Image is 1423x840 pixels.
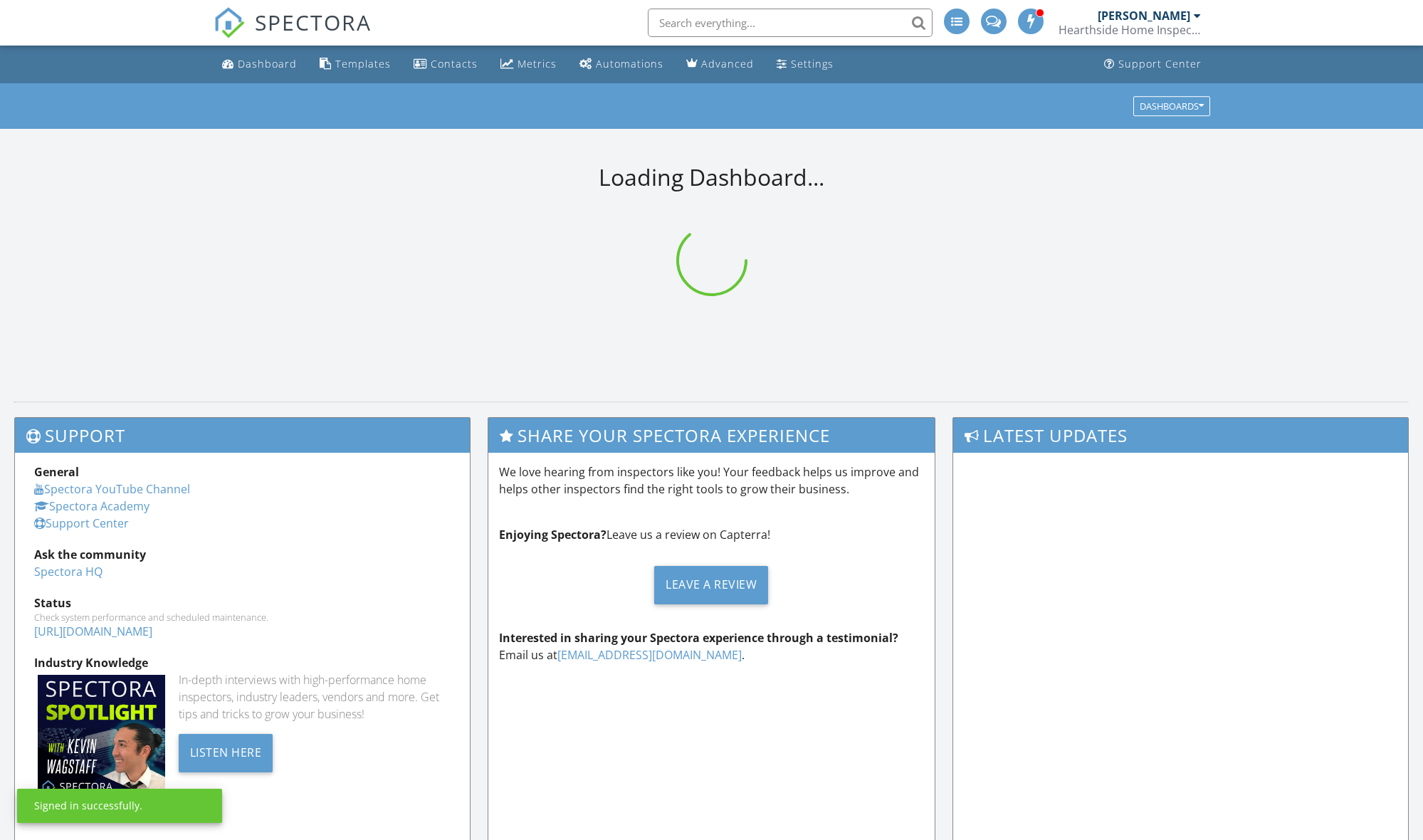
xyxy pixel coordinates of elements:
div: Templates [335,57,391,70]
div: Dashboard [238,57,297,70]
a: Leave a Review [499,555,924,615]
strong: General [34,464,79,480]
a: Spectora YouTube Channel [34,481,190,497]
div: Hearthside Home Inspections [1059,23,1201,37]
img: Spectoraspolightmain [38,675,165,802]
a: Settings [771,51,839,78]
div: Status [34,594,451,611]
div: Listen Here [179,734,273,772]
a: Listen Here [179,744,273,760]
a: Contacts [408,51,483,78]
a: Advanced [681,51,760,78]
div: Ask the community [34,546,451,563]
a: Dashboard [216,51,303,78]
a: [URL][DOMAIN_NAME] [34,624,152,639]
a: Support Center [1098,51,1207,78]
div: [PERSON_NAME] [1098,9,1190,23]
div: Contacts [431,57,478,70]
div: Support Center [1118,57,1202,70]
h3: Share Your Spectora Experience [488,418,935,453]
div: Automations [596,57,663,70]
h3: Latest Updates [953,418,1408,453]
div: Metrics [518,57,557,70]
a: Spectora HQ [34,564,103,579]
strong: Interested in sharing your Spectora experience through a testimonial? [499,630,898,646]
div: Leave a Review [654,566,768,604]
div: Advanced [701,57,754,70]
span: SPECTORA [255,7,372,37]
input: Search everything... [648,9,933,37]
div: Industry Knowledge [34,654,451,671]
a: Spectora Academy [34,498,149,514]
button: Dashboards [1133,96,1210,116]
div: Check system performance and scheduled maintenance. [34,611,451,623]
a: Templates [314,51,397,78]
img: The Best Home Inspection Software - Spectora [214,7,245,38]
a: [EMAIL_ADDRESS][DOMAIN_NAME] [557,647,742,663]
a: Support Center [34,515,129,531]
p: Leave us a review on Capterra! [499,526,924,543]
div: Signed in successfully. [34,799,142,813]
p: We love hearing from inspectors like you! Your feedback helps us improve and helps other inspecto... [499,463,924,498]
a: Metrics [495,51,562,78]
a: SPECTORA [214,19,372,49]
div: Dashboards [1140,101,1204,111]
div: In-depth interviews with high-performance home inspectors, industry leaders, vendors and more. Ge... [179,671,451,723]
p: Email us at . [499,629,924,663]
div: Settings [791,57,834,70]
strong: Enjoying Spectora? [499,527,607,542]
a: Automations (Advanced) [574,51,669,78]
h3: Support [15,418,470,453]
